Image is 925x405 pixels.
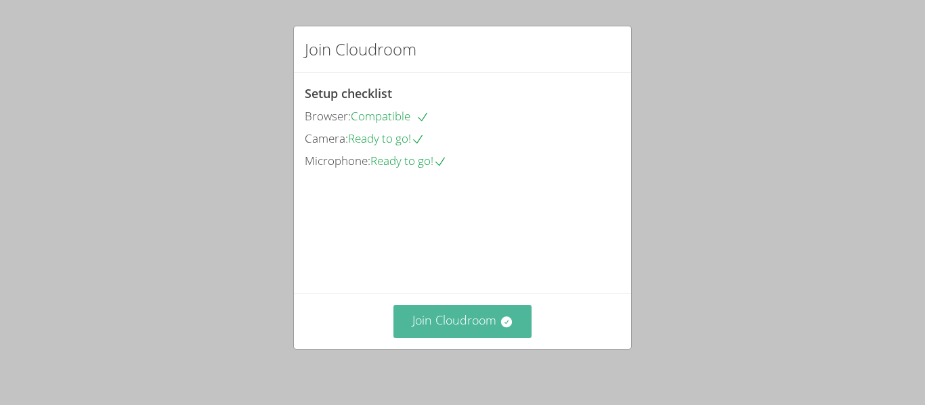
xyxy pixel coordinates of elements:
span: Compatible [351,108,429,124]
span: Ready to go! [370,153,447,168]
span: Camera: [305,130,348,146]
span: Browser: [305,108,351,124]
span: Setup checklist [305,85,392,101]
span: Ready to go! [348,130,425,146]
h2: Join Cloudroom [305,37,416,62]
span: Microphone: [305,153,370,168]
button: Join Cloudroom [393,305,532,338]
